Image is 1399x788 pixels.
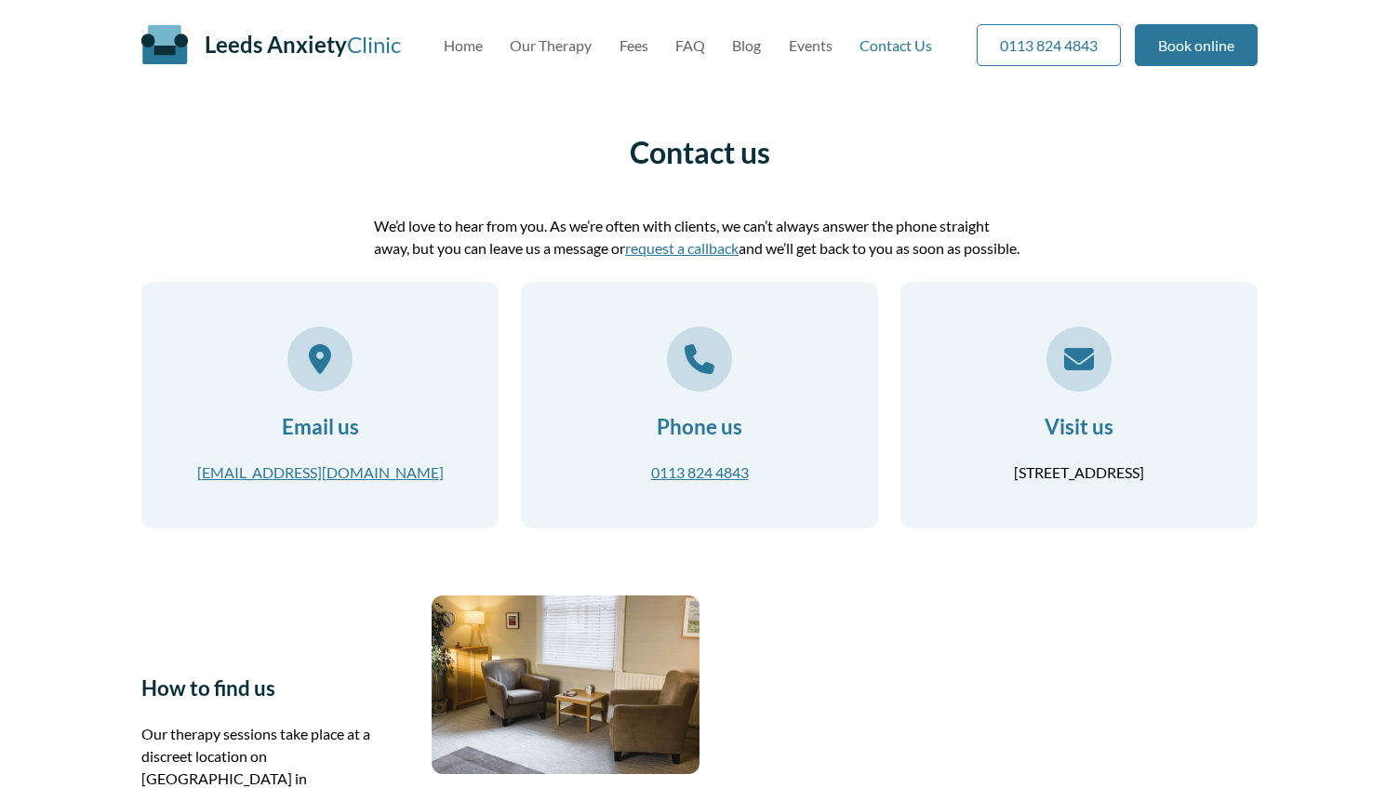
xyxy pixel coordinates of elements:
h2: How to find us [141,675,409,701]
a: FAQ [675,36,705,54]
img: Therapy room [432,595,699,774]
a: 0113 824 4843 [977,24,1121,66]
a: Contact Us [859,36,932,54]
p: We’d love to hear from you. As we’re often with clients, we can’t always answer the phone straigh... [374,215,1025,260]
h2: Phone us [543,414,856,439]
span: Leeds Anxiety [205,31,347,58]
a: 0113 824 4843 [651,463,749,481]
a: Fees [620,36,648,54]
h2: Visit us [923,414,1235,439]
p: [STREET_ADDRESS] [923,461,1235,484]
a: request a callback [625,239,739,257]
a: Leeds AnxietyClinic [205,31,401,58]
a: [EMAIL_ADDRESS][DOMAIN_NAME] [197,463,444,481]
a: Blog [732,36,761,54]
a: Events [789,36,833,54]
a: Our Therapy [510,36,592,54]
h1: Contact us [141,134,1258,170]
a: Home [444,36,483,54]
a: Book online [1135,24,1258,66]
h2: Email us [164,414,476,439]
